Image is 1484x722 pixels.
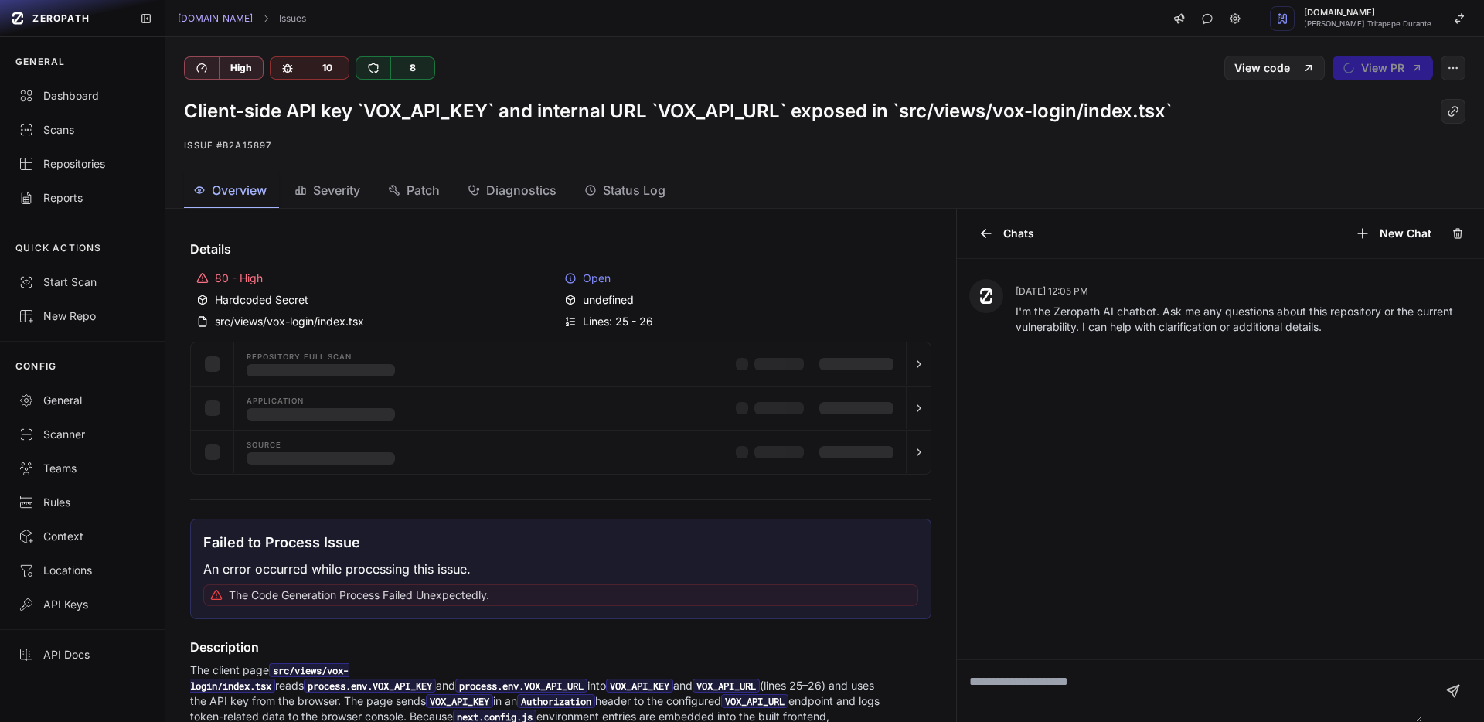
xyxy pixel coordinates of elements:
[304,679,436,693] code: process.env.VOX_API_KEY
[212,181,267,199] span: Overview
[191,387,931,430] button: Application
[1346,221,1441,246] button: New Chat
[19,427,146,442] div: Scanner
[196,292,557,308] div: Hardcoded Secret
[184,99,1172,124] h1: Client-side API key `VOX_API_KEY` and internal URL `VOX_API_URL` exposed in `src/views/vox-login/...
[1333,56,1433,80] button: View PR
[564,292,925,308] div: undefined
[19,393,146,408] div: General
[15,56,65,68] p: GENERAL
[190,663,349,693] code: src/views/vox-login/index.tsx
[390,57,434,79] div: 8
[19,88,146,104] div: Dashboard
[184,136,1465,155] p: Issue #b2a15897
[191,431,931,474] button: Source
[426,694,493,708] code: VOX_API_KEY
[19,563,146,578] div: Locations
[1224,56,1325,80] a: View code
[19,274,146,290] div: Start Scan
[486,181,556,199] span: Diagnostics
[19,122,146,138] div: Scans
[247,397,304,405] span: Application
[279,12,306,25] a: Issues
[247,353,351,361] span: Repository Full scan
[196,314,557,329] div: src/views/vox-login/index.tsx
[19,190,146,206] div: Reports
[19,529,146,544] div: Context
[203,560,471,578] p: An error occurred while processing this issue.
[6,6,128,31] a: ZEROPATH
[407,181,440,199] span: Patch
[693,679,760,693] code: VOX_API_URL
[517,694,595,708] code: Authorization
[229,587,489,603] p: The code generation process failed unexpectedly.
[721,694,788,708] code: VOX_API_URL
[190,638,931,656] h4: Description
[969,221,1043,246] button: Chats
[203,532,360,553] h3: Failed to Process Issue
[219,57,263,79] div: High
[19,597,146,612] div: API Keys
[19,308,146,324] div: New Repo
[1304,9,1431,17] span: [DOMAIN_NAME]
[455,679,587,693] code: process.env.VOX_API_URL
[19,461,146,476] div: Teams
[564,314,925,329] div: Lines: 25 - 26
[1016,304,1472,335] p: I'm the Zeropath AI chatbot. Ask me any questions about this repository or the current vulnerabil...
[564,271,925,286] div: Open
[603,181,665,199] span: Status Log
[979,288,994,304] img: Zeropath AI
[15,242,102,254] p: QUICK ACTIONS
[1304,20,1431,28] span: [PERSON_NAME] Tritapepe Durante
[313,181,360,199] span: Severity
[260,13,271,24] svg: chevron right,
[191,342,931,386] button: Repository Full scan
[190,240,931,258] h4: Details
[19,156,146,172] div: Repositories
[15,360,56,373] p: CONFIG
[178,12,253,25] a: [DOMAIN_NAME]
[1016,285,1472,298] p: [DATE] 12:05 PM
[606,679,673,693] code: VOX_API_KEY
[305,57,349,79] div: 10
[196,271,557,286] div: 80 - High
[32,12,90,25] span: ZEROPATH
[19,495,146,510] div: Rules
[178,12,306,25] nav: breadcrumb
[19,647,146,662] div: API Docs
[247,441,281,449] span: Source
